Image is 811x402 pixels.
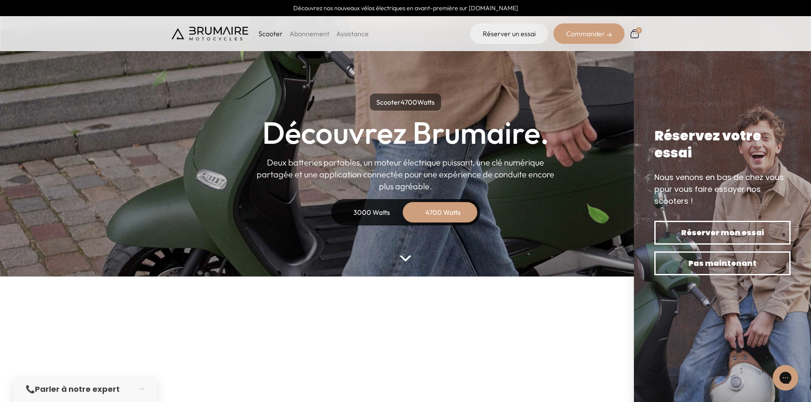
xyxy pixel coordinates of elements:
iframe: Gorgias live chat messenger [768,362,802,393]
p: Scooter [258,29,283,39]
img: right-arrow-2.png [607,32,612,37]
div: Domaine: [DOMAIN_NAME] [22,22,96,29]
a: Abonnement [289,29,330,38]
img: tab_domain_overview_orange.svg [34,49,41,56]
h1: Découvrez Brumaire. [262,117,549,148]
span: 4700 [401,98,417,106]
div: Commander [553,23,625,44]
div: Mots-clés [106,50,130,56]
img: Brumaire Motocycles [172,27,248,40]
div: 4700 Watts [409,202,477,222]
img: Panier [630,29,640,39]
a: 1 [630,29,640,39]
img: arrow-bottom.png [400,255,411,262]
div: Domaine [44,50,66,56]
img: logo_orange.svg [14,14,20,20]
div: 1 [636,27,642,34]
a: Assistance [336,29,369,38]
a: Réserver un essai [470,23,548,44]
img: tab_keywords_by_traffic_grey.svg [97,49,103,56]
p: Scooter Watts [370,94,441,111]
p: Deux batteries portables, un moteur électrique puissant, une clé numérique partagée et une applic... [257,157,555,192]
div: v 4.0.25 [24,14,42,20]
img: website_grey.svg [14,22,20,29]
div: 3000 Watts [338,202,406,222]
